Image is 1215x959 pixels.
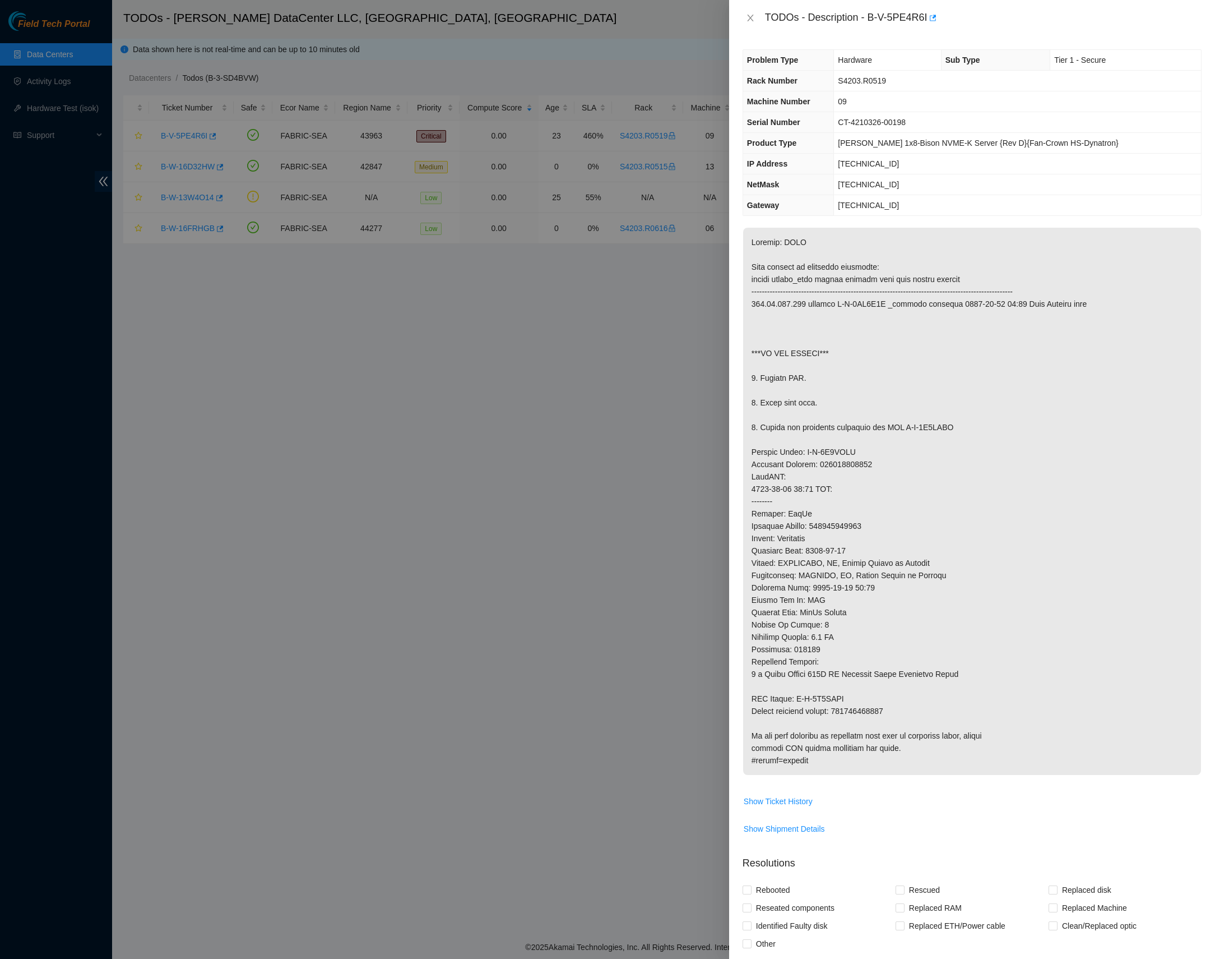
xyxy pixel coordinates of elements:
span: Rack Number [747,76,797,85]
span: Problem Type [747,56,799,64]
div: TODOs - Description - B-V-5PE4R6I [765,9,1202,27]
button: Close [743,13,758,24]
span: Show Shipment Details [744,823,825,835]
button: Show Shipment Details [743,820,826,838]
span: Gateway [747,201,780,210]
span: [TECHNICAL_ID] [838,201,899,210]
span: Machine Number [747,97,810,106]
span: Rebooted [752,881,795,899]
span: Sub Type [945,56,980,64]
span: Replaced Machine [1058,899,1131,917]
span: Replaced disk [1058,881,1116,899]
span: Rescued [905,881,944,899]
span: [PERSON_NAME] 1x8-Bison NVME-K Server {Rev D}{Fan-Crown HS-Dynatron} [838,139,1118,147]
span: CT-4210326-00198 [838,118,906,127]
span: Tier 1 - Secure [1054,56,1106,64]
span: [TECHNICAL_ID] [838,159,899,168]
span: Reseated components [752,899,839,917]
span: Hardware [838,56,872,64]
span: NetMask [747,180,780,189]
span: Other [752,935,780,953]
span: Show Ticket History [744,795,813,808]
button: Show Ticket History [743,792,813,810]
span: Replaced RAM [905,899,966,917]
span: Clean/Replaced optic [1058,917,1141,935]
span: Identified Faulty disk [752,917,832,935]
span: close [746,13,755,22]
span: IP Address [747,159,787,168]
span: 09 [838,97,847,106]
span: Product Type [747,139,796,147]
p: Loremip: DOLO Sita consect ad elitseddo eiusmodte: incidi utlabo_etdo magnaa enimadm veni quis no... [743,228,1201,775]
span: S4203.R0519 [838,76,886,85]
span: Serial Number [747,118,800,127]
span: [TECHNICAL_ID] [838,180,899,189]
span: Replaced ETH/Power cable [905,917,1010,935]
p: Resolutions [743,847,1202,871]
